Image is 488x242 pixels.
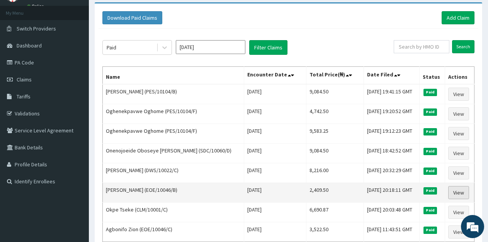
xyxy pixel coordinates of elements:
[419,67,445,85] th: Status
[4,161,147,188] textarea: Type your message and hit 'Enter'
[448,225,469,239] a: View
[244,67,306,85] th: Encounter Date
[17,93,31,100] span: Tariffs
[364,183,419,203] td: [DATE] 20:18:11 GMT
[394,40,449,53] input: Search by HMO ID
[448,206,469,219] a: View
[244,124,306,144] td: [DATE]
[244,222,306,242] td: [DATE]
[103,104,244,124] td: Oghenekpavwe Oghome (PES/10104/F)
[364,163,419,183] td: [DATE] 20:32:29 GMT
[306,222,364,242] td: 3,522.50
[364,203,419,222] td: [DATE] 20:03:48 GMT
[306,203,364,222] td: 6,690.87
[103,222,244,242] td: Agbonifo Zion (EOE/10046/C)
[103,67,244,85] th: Name
[17,76,32,83] span: Claims
[14,39,31,58] img: d_794563401_company_1708531726252_794563401
[306,124,364,144] td: 9,583.25
[445,67,474,85] th: Actions
[45,72,107,150] span: We're online!
[244,163,306,183] td: [DATE]
[442,11,474,24] a: Add Claim
[423,89,437,96] span: Paid
[249,40,287,55] button: Filter Claims
[103,124,244,144] td: Oghenekpavwe Oghome (PES/10104/F)
[244,183,306,203] td: [DATE]
[306,84,364,104] td: 9,084.50
[244,203,306,222] td: [DATE]
[448,107,469,120] a: View
[306,67,364,85] th: Total Price(₦)
[244,104,306,124] td: [DATE]
[364,222,419,242] td: [DATE] 11:43:51 GMT
[448,166,469,179] a: View
[448,147,469,160] a: View
[364,84,419,104] td: [DATE] 19:41:15 GMT
[423,207,437,214] span: Paid
[448,127,469,140] a: View
[306,183,364,203] td: 2,409.50
[103,84,244,104] td: [PERSON_NAME] (PES/10104/B)
[423,108,437,115] span: Paid
[423,227,437,234] span: Paid
[244,144,306,163] td: [DATE]
[423,168,437,174] span: Paid
[452,40,474,53] input: Search
[448,88,469,101] a: View
[306,104,364,124] td: 4,742.50
[448,186,469,199] a: View
[244,84,306,104] td: [DATE]
[364,124,419,144] td: [DATE] 19:12:23 GMT
[102,11,162,24] button: Download Paid Claims
[27,3,46,9] a: Online
[17,25,56,32] span: Switch Providers
[364,104,419,124] td: [DATE] 19:20:52 GMT
[176,40,245,54] input: Select Month and Year
[423,128,437,135] span: Paid
[306,144,364,163] td: 9,084.50
[306,163,364,183] td: 8,216.00
[107,44,116,51] div: Paid
[423,148,437,155] span: Paid
[127,4,145,22] div: Minimize live chat window
[40,43,130,53] div: Chat with us now
[423,187,437,194] span: Paid
[103,203,244,222] td: Okpe Tseke (CLM/10001/C)
[103,144,244,163] td: Onenojoeide Oboseye [PERSON_NAME] (SDC/10060/D)
[364,67,419,85] th: Date Filed
[103,183,244,203] td: [PERSON_NAME] (EOE/10046/B)
[364,144,419,163] td: [DATE] 18:42:52 GMT
[17,42,42,49] span: Dashboard
[103,163,244,183] td: [PERSON_NAME] (DWS/10022/C)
